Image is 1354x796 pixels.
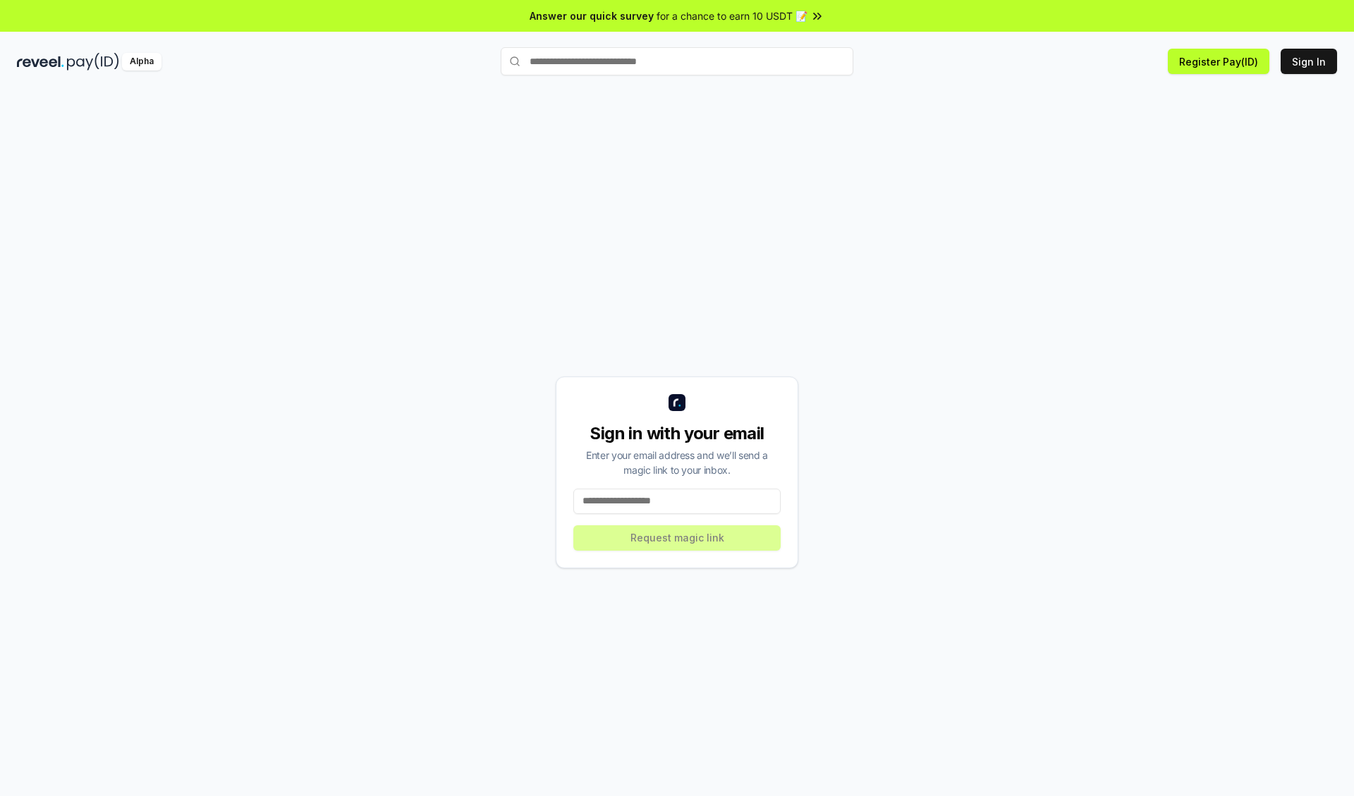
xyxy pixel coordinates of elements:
button: Sign In [1281,49,1337,74]
img: pay_id [67,53,119,71]
button: Register Pay(ID) [1168,49,1269,74]
span: Answer our quick survey [530,8,654,23]
img: logo_small [669,394,685,411]
div: Sign in with your email [573,422,781,445]
img: reveel_dark [17,53,64,71]
span: for a chance to earn 10 USDT 📝 [657,8,807,23]
div: Enter your email address and we’ll send a magic link to your inbox. [573,448,781,477]
div: Alpha [122,53,161,71]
